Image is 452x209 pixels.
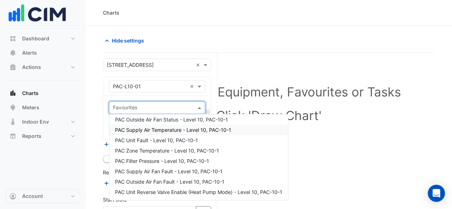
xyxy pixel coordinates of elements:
[9,90,16,97] app-icon: Charts
[103,196,127,203] label: Start Date
[115,137,198,143] span: PAC Unit Fault - Level 10, PAC-10-1
[115,168,223,174] span: PAC Supply Air Fan Fault - Level 10, PAC-10-1
[196,61,202,69] span: Clear
[103,179,156,187] button: Add Reference Line
[115,116,228,123] span: PAC Outside Air Fan Status - Level 10, PAC-10-1
[9,35,16,42] app-icon: Dashboard
[6,100,80,115] button: Meters
[9,104,16,111] app-icon: Meters
[22,35,49,42] span: Dashboard
[103,34,149,47] button: Hide settings
[119,108,419,123] h1: Click 'Draw Chart'
[6,46,80,60] button: Alerts
[103,169,140,176] label: Reference Lines
[6,129,80,143] button: Reports
[22,104,39,111] span: Meters
[115,158,209,164] span: PAC Filter Pressure - Level 10, PAC-10-1
[6,31,80,46] button: Dashboard
[22,90,39,97] span: Charts
[22,64,41,71] span: Actions
[205,109,211,115] span: Choose Function
[109,114,288,200] ng-dropdown-panel: Options list
[112,37,144,44] span: Hide settings
[9,49,16,56] app-icon: Alerts
[6,60,80,74] button: Actions
[115,127,231,133] span: PAC Supply Air Temperature - Level 10, PAC-10-1
[115,179,224,185] span: PAC Outside Air Fan Fault - Level 10, PAC-10-1
[115,189,282,195] span: PAC Unit Reverse Valve Enable (Heat Pump Mode) - Level 10, PAC-10-1
[22,133,41,140] span: Reports
[428,185,445,202] div: Open Intercom Messenger
[190,83,196,90] span: Clear
[115,148,219,154] span: PAC Zone Temperature - Level 10, PAC-10-1
[22,49,37,56] span: Alerts
[22,118,49,125] span: Indoor Env
[6,86,80,100] button: Charts
[6,115,80,129] button: Indoor Env
[112,104,137,113] div: Favourites
[9,64,16,71] app-icon: Actions
[103,140,146,149] button: Add Equipment
[22,193,43,200] span: Account
[119,84,419,99] h1: Select a Site, Equipment, Favourites or Tasks
[9,133,16,140] app-icon: Reports
[9,118,16,125] app-icon: Indoor Env
[9,0,66,25] img: Company Logo
[6,189,80,203] button: Account
[103,9,119,16] div: Charts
